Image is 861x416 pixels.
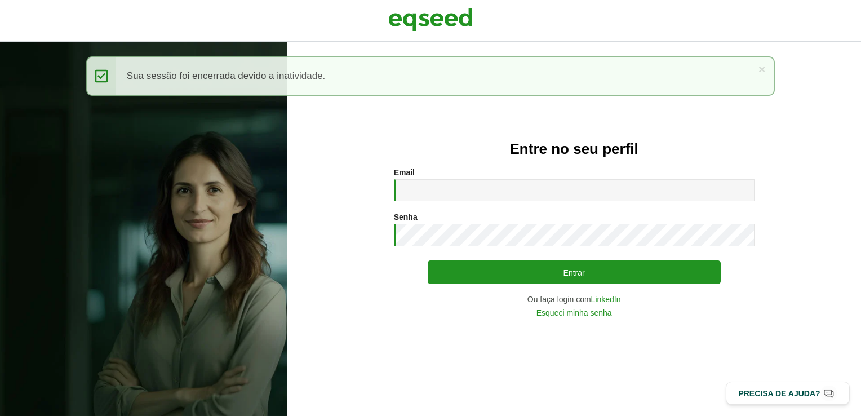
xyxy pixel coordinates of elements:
label: Senha [394,213,418,221]
button: Entrar [428,260,721,284]
div: Sua sessão foi encerrada devido a inatividade. [86,56,775,96]
label: Email [394,169,415,176]
div: Ou faça login com [394,295,755,303]
a: × [758,63,765,75]
a: LinkedIn [591,295,621,303]
a: Esqueci minha senha [536,309,612,317]
h2: Entre no seu perfil [309,141,838,157]
img: EqSeed Logo [388,6,473,34]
